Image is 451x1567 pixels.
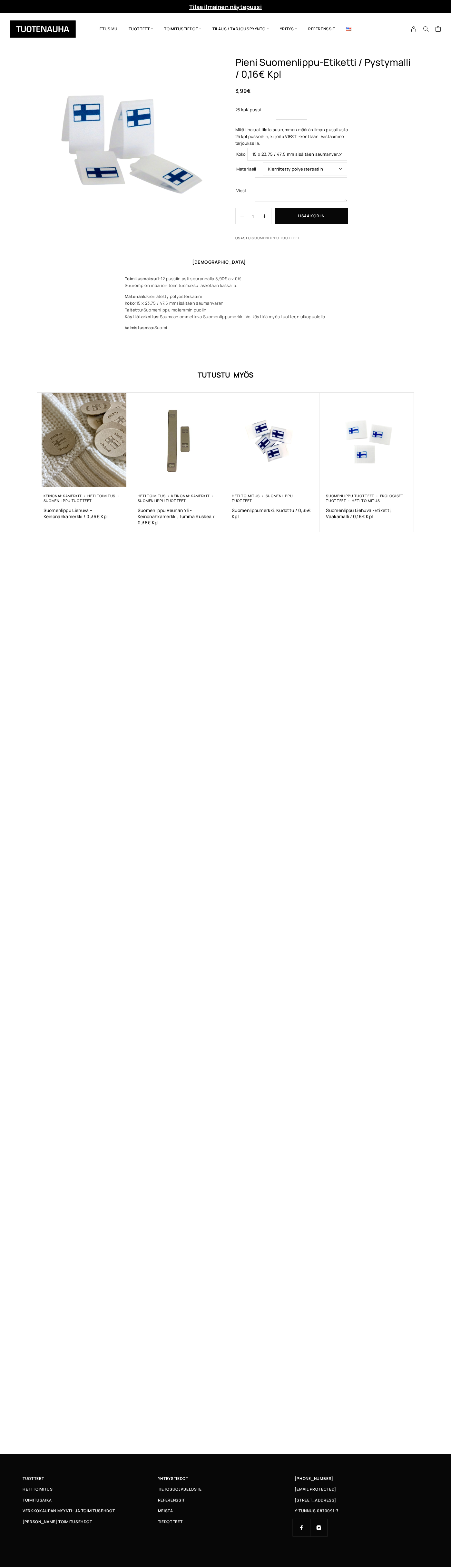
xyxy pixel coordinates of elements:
[303,18,341,40] a: Referenssit
[274,18,303,40] span: Yritys
[158,1486,202,1493] span: Tietosuojaseloste
[275,208,348,224] button: Lisää koriin
[158,1475,188,1482] span: Yhteystiedot
[232,507,313,519] a: Suomenlippumerkki, Kudottu / 0,35€ Kpl
[138,498,186,503] a: Suomenlippu tuotteet
[159,18,207,40] span: Toimitustiedot
[23,1486,53,1493] span: Heti toimitus
[236,166,256,172] label: Materiaali
[295,1507,338,1514] span: Y-TUNNUS 0870091-7
[23,1497,52,1503] span: Toimitusaika
[125,275,326,289] p: 1-12 pussiin asti seurannalla 5,90€ alv 0% Suurempien määrien toimitusmaksu lasketaan kassalla.
[125,325,154,330] b: Valmistusmaa:
[125,300,136,306] b: Koko:
[23,1475,44,1482] span: Tuotteet
[407,26,420,32] a: My Account
[192,259,246,265] a: [DEMOGRAPHIC_DATA]
[158,1475,293,1482] a: Yhteystiedot
[293,1519,310,1536] a: Facebook
[352,498,380,503] a: Heti toimitus
[158,1518,293,1525] a: Tiedotteet
[37,370,414,380] div: Tutustu myös
[326,493,374,498] a: Suomenlippu tuotteet
[23,1518,92,1525] span: [PERSON_NAME] toimitusehdot
[125,314,160,320] b: Käyttötarkoitus:
[125,276,157,281] b: Toimitusmaksu:
[138,507,219,526] a: Suomenlippu Reunan Yli -Keinonahkamerkki, Tumma Ruskea / 0,36€ Kpl
[244,208,263,224] input: Määrä
[125,293,146,299] b: Materiaali:
[326,493,403,503] a: Ekologiset tuotteet
[94,18,123,40] a: Etusivu
[136,300,177,306] span: 15 x 23,75 / 47,5 mm
[125,307,143,313] b: Taitettu:
[23,1475,158,1482] a: Tuotteet
[44,507,125,519] a: Suomenlippu Liehuva – Keinonahkamerkki / 0,36€ Kpl
[252,235,300,240] a: Suomenlippu tuotteet
[235,56,414,80] h1: Pieni Suomenlippu-etiketti / pystymalli / 0,16€ kpl
[158,1497,185,1503] span: Referenssit
[158,1507,173,1514] span: Meistä
[44,498,92,503] a: Suomenlippu tuotteet
[236,188,248,193] label: Viesti
[23,1486,158,1493] a: Heti toimitus
[158,1486,293,1493] a: Tietosuojaseloste
[158,1507,293,1514] a: Meistä
[295,1497,336,1503] span: [STREET_ADDRESS]
[37,56,208,227] img: Untitled20
[158,1518,183,1525] span: Tiedotteet
[326,507,407,519] a: Suomenlippu Liehuva -Etiketti, Vaakamalli / 0,16€ Kpl
[171,493,210,498] a: Keinonahkamerkit
[310,1519,328,1536] a: Instagram
[346,27,351,31] img: English
[123,18,159,40] span: Tuotteet
[235,235,320,244] span: Osasto:
[420,26,432,32] button: Search
[23,1507,115,1514] span: Verkkokaupan myynti- ja toimitusehdot
[235,87,250,94] bdi: 3,99
[87,493,115,498] a: Heti toimitus
[146,293,202,299] span: Kierrätetty polyestersatiini
[125,293,326,320] p: sisältäen saumanvaran Suomenlippu molemmin puolin Saumaan ommeltava Suomenlippumerkki. Voi käyttä...
[295,1475,333,1482] a: [PHONE_NUMBER]
[125,324,326,331] div: Suomi
[232,493,293,503] a: Suomenlippu tuotteet
[435,26,441,34] a: Cart
[44,493,82,498] a: Keinonahkamerkit
[138,493,166,498] a: Heti toimitus
[232,493,260,498] a: Heti toimitus
[23,1497,158,1503] a: Toimitusaika
[207,18,274,40] span: Tilaus / Tarjouspyyntö
[10,20,76,38] img: Tuotenauha Oy
[23,1518,158,1525] a: [PERSON_NAME] toimitusehdot
[23,1507,158,1514] a: Verkkokaupan myynti- ja toimitusehdot
[247,87,250,94] span: €
[189,3,262,11] a: Tilaa ilmainen näytepussi
[158,1497,293,1503] a: Referenssit
[235,107,348,146] span: 25 kpl/ pussi Mikäli haluat tilata suuremman määrän ilman pussitusta 25 kpl pusseihin, kirjoita V...
[236,151,246,157] label: Koko
[295,1486,336,1493] a: [email protected]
